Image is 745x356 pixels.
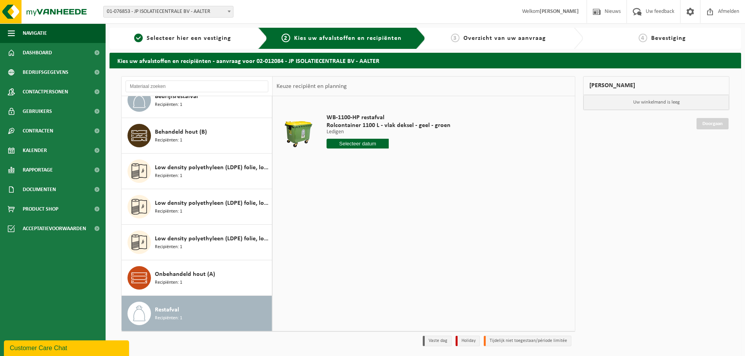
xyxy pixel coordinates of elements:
span: Navigatie [23,23,47,43]
p: Uw winkelmand is leeg [583,95,729,110]
a: 1Selecteer hier een vestiging [113,34,252,43]
span: 2 [282,34,290,42]
span: Recipiënten: 1 [155,315,182,322]
iframe: chat widget [4,339,131,356]
button: Low density polyethyleen (LDPE) folie, los, gekleurd Recipiënten: 1 [122,154,272,189]
span: Recipiënten: 1 [155,279,182,286]
span: Contracten [23,121,53,141]
strong: [PERSON_NAME] [540,9,579,14]
button: Bedrijfsrestafval Recipiënten: 1 [122,82,272,118]
button: Low density polyethyleen (LDPE) folie, los, naturel Recipiënten: 1 [122,189,272,225]
span: Low density polyethyleen (LDPE) folie, los, naturel/gekleurd (80/20) [155,234,270,243]
span: Kies uw afvalstoffen en recipiënten [294,35,402,41]
button: Restafval Recipiënten: 1 [122,296,272,331]
span: Recipiënten: 1 [155,243,182,251]
button: Low density polyethyleen (LDPE) folie, los, naturel/gekleurd (80/20) Recipiënten: 1 [122,225,272,260]
span: 1 [134,34,143,42]
span: Onbehandeld hout (A) [155,270,215,279]
span: 01-076853 - JP ISOLATIECENTRALE BV - AALTER [103,6,233,18]
li: Holiday [456,336,480,346]
span: Recipiënten: 1 [155,172,182,180]
span: Recipiënten: 1 [155,101,182,109]
input: Materiaal zoeken [126,81,268,92]
span: Contactpersonen [23,82,68,102]
button: Behandeld hout (B) Recipiënten: 1 [122,118,272,154]
div: Keuze recipiënt en planning [273,77,351,96]
span: Restafval [155,305,179,315]
span: Gebruikers [23,102,52,121]
p: Ledigen [327,129,451,135]
span: Selecteer hier een vestiging [147,35,231,41]
span: Documenten [23,180,56,199]
span: Low density polyethyleen (LDPE) folie, los, gekleurd [155,163,270,172]
span: Kalender [23,141,47,160]
span: Low density polyethyleen (LDPE) folie, los, naturel [155,199,270,208]
span: 4 [639,34,647,42]
input: Selecteer datum [327,139,389,148]
div: [PERSON_NAME] [583,76,729,95]
li: Tijdelijk niet toegestaan/période limitée [484,336,571,346]
span: 01-076853 - JP ISOLATIECENTRALE BV - AALTER [104,6,233,17]
span: 3 [451,34,460,42]
span: Recipiënten: 1 [155,137,182,144]
span: WB-1100-HP restafval [327,114,451,122]
span: Bedrijfsrestafval [155,92,198,101]
span: Product Shop [23,199,58,219]
a: Doorgaan [697,118,729,129]
span: Dashboard [23,43,52,63]
span: Bedrijfsgegevens [23,63,68,82]
li: Vaste dag [423,336,452,346]
span: Rapportage [23,160,53,180]
h2: Kies uw afvalstoffen en recipiënten - aanvraag voor 02-012084 - JP ISOLATIECENTRALE BV - AALTER [110,53,741,68]
span: Bevestiging [651,35,686,41]
span: Acceptatievoorwaarden [23,219,86,238]
span: Overzicht van uw aanvraag [463,35,546,41]
span: Recipiënten: 1 [155,208,182,215]
button: Onbehandeld hout (A) Recipiënten: 1 [122,260,272,296]
span: Behandeld hout (B) [155,127,207,137]
span: Rolcontainer 1100 L - vlak deksel - geel - groen [327,122,451,129]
